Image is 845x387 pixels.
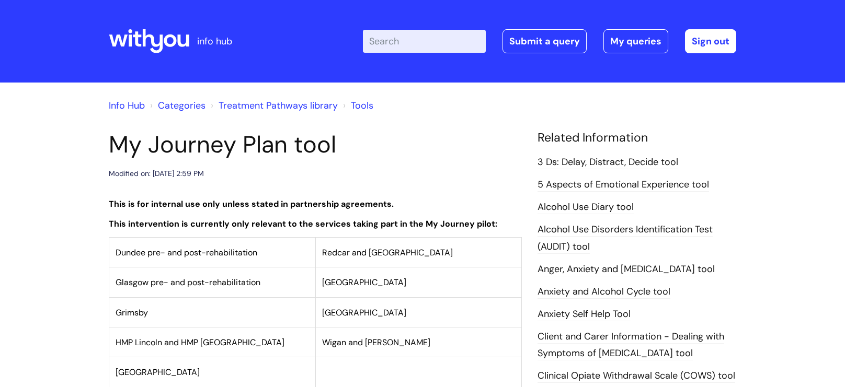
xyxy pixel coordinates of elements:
[503,29,587,53] a: Submit a query
[109,167,204,180] div: Modified on: [DATE] 2:59 PM
[322,337,430,348] span: Wigan and [PERSON_NAME]
[208,97,338,114] li: Treatment Pathways library
[116,367,200,378] span: [GEOGRAPHIC_DATA]
[363,29,736,53] div: | -
[538,223,713,253] a: Alcohol Use Disorders Identification Test (AUDIT) tool
[538,330,724,360] a: Client and Carer Information - Dealing with Symptoms of [MEDICAL_DATA] tool
[197,33,232,50] p: info hub
[322,277,406,288] span: [GEOGRAPHIC_DATA]
[116,247,257,258] span: Dundee pre- and post-rehabilitation
[538,156,678,169] a: 3 Ds: Delay, Distract, Decide tool
[158,99,205,112] a: Categories
[322,247,453,258] span: Redcar and [GEOGRAPHIC_DATA]
[219,99,338,112] a: Treatment Pathways library
[116,277,260,288] span: Glasgow pre- and post-rehabilitation
[538,263,715,276] a: Anger, Anxiety and [MEDICAL_DATA] tool
[109,99,145,112] a: Info Hub
[685,29,736,53] a: Sign out
[538,308,631,321] a: Anxiety Self Help Tool
[109,198,394,209] strong: This is for internal use only unless stated in partnership agreements.
[109,131,522,159] h1: My Journey Plan tool
[340,97,373,114] li: Tools
[538,285,670,299] a: Anxiety and Alcohol Cycle tool
[116,337,284,348] span: HMP Lincoln and HMP [GEOGRAPHIC_DATA]
[538,369,735,383] a: Clinical Opiate Withdrawal Scale (COWS) tool
[116,307,148,318] span: Grimsby
[351,99,373,112] a: Tools
[147,97,205,114] li: Solution home
[538,201,634,214] a: Alcohol Use Diary tool
[603,29,668,53] a: My queries
[538,178,709,192] a: 5 Aspects of Emotional Experience tool
[363,30,486,53] input: Search
[322,307,406,318] span: [GEOGRAPHIC_DATA]
[109,218,497,229] strong: This intervention is currently only relevant to the services taking part in the My Journey pilot:
[538,131,736,145] h4: Related Information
